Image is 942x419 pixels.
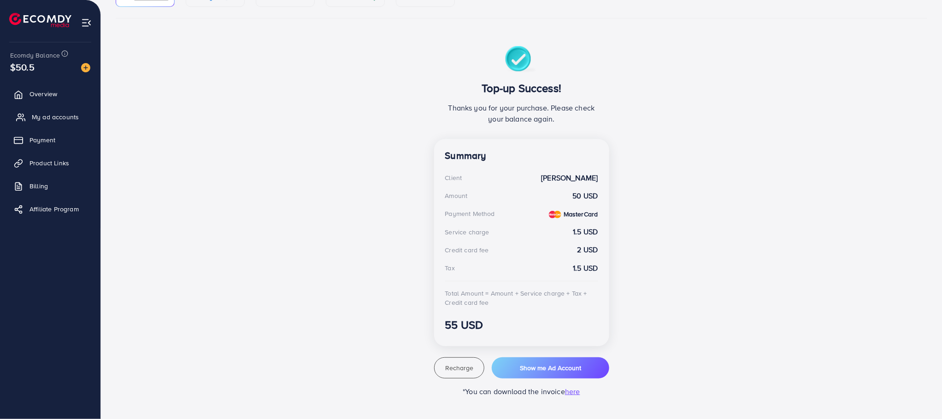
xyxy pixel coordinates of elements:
div: Client [445,173,462,182]
div: Tax [445,263,455,273]
span: Overview [29,89,57,99]
button: Recharge [434,357,485,378]
span: Affiliate Program [29,204,79,214]
span: $50.5 [10,60,35,74]
img: menu [81,17,92,28]
img: success [505,46,538,74]
p: Thanks you for your purchase. Please check your balance again. [445,102,598,124]
span: here [565,386,580,396]
button: Show me Ad Account [492,357,609,378]
a: Product Links [7,154,94,172]
strong: [PERSON_NAME] [541,173,598,183]
a: My ad accounts [7,108,94,126]
img: logo [9,13,71,27]
h3: 55 USD [445,318,598,332]
a: Affiliate Program [7,200,94,218]
span: Product Links [29,158,69,168]
h4: Summary [445,150,598,162]
div: Total Amount = Amount + Service charge + Tax + Credit card fee [445,289,598,308]
div: Payment Method [445,209,495,218]
iframe: Chat [903,378,935,412]
a: Billing [7,177,94,195]
strong: 2 USD [577,244,598,255]
span: Ecomdy Balance [10,51,60,60]
strong: 50 USD [573,191,598,201]
div: Credit card fee [445,245,489,255]
span: Recharge [445,363,473,372]
span: Billing [29,181,48,191]
strong: 1.5 USD [573,227,598,237]
strong: MasterCard [564,209,598,219]
div: Amount [445,191,468,200]
p: *You can download the invoice [434,386,609,397]
h3: Top-up Success! [445,81,598,95]
span: My ad accounts [32,112,79,122]
img: image [81,63,90,72]
img: credit [549,211,561,218]
a: Payment [7,131,94,149]
span: Payment [29,135,55,145]
strong: 1.5 USD [573,263,598,274]
div: Service charge [445,227,489,237]
span: Show me Ad Account [520,363,581,372]
a: Overview [7,85,94,103]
